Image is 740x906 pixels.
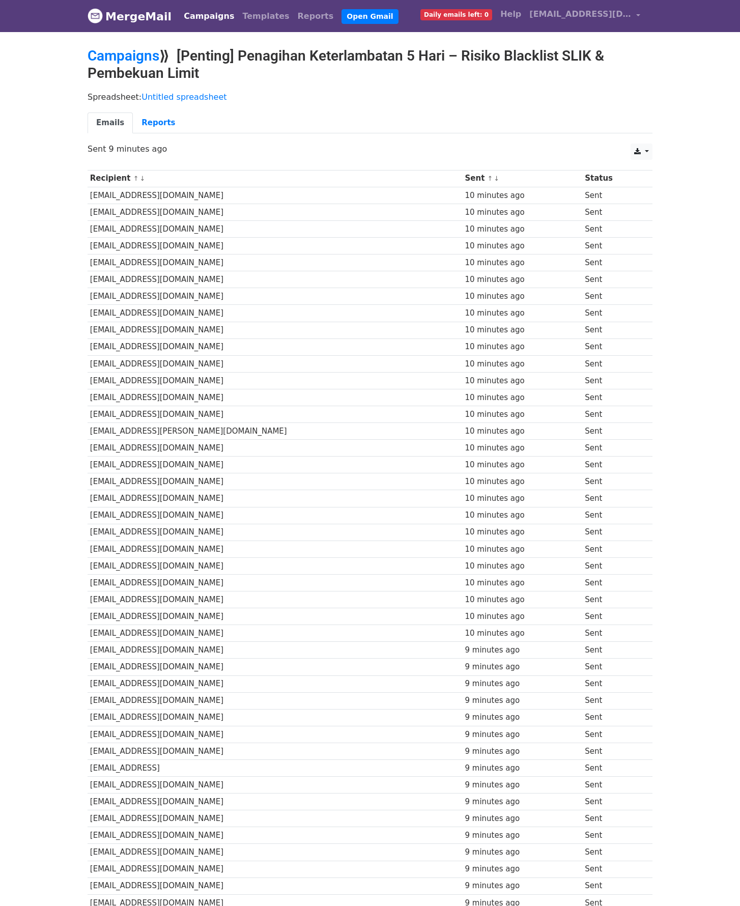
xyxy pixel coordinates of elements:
[465,594,580,606] div: 10 minutes ago
[88,743,463,759] td: [EMAIL_ADDRESS][DOMAIN_NAME]
[465,746,580,757] div: 9 minutes ago
[582,625,643,642] td: Sent
[88,457,463,473] td: [EMAIL_ADDRESS][DOMAIN_NAME]
[465,560,580,572] div: 10 minutes ago
[465,509,580,521] div: 10 minutes ago
[465,526,580,538] div: 10 minutes ago
[582,659,643,675] td: Sent
[465,274,580,286] div: 10 minutes ago
[465,712,580,723] div: 9 minutes ago
[88,238,463,254] td: [EMAIL_ADDRESS][DOMAIN_NAME]
[88,322,463,338] td: [EMAIL_ADDRESS][DOMAIN_NAME]
[465,442,580,454] div: 10 minutes ago
[582,827,643,844] td: Sent
[582,170,643,187] th: Status
[88,692,463,709] td: [EMAIL_ADDRESS][DOMAIN_NAME]
[582,288,643,305] td: Sent
[88,759,463,776] td: [EMAIL_ADDRESS]
[88,591,463,608] td: [EMAIL_ADDRESS][DOMAIN_NAME]
[88,372,463,389] td: [EMAIL_ADDRESS][DOMAIN_NAME]
[582,675,643,692] td: Sent
[496,4,525,24] a: Help
[88,204,463,220] td: [EMAIL_ADDRESS][DOMAIN_NAME]
[88,338,463,355] td: [EMAIL_ADDRESS][DOMAIN_NAME]
[582,389,643,406] td: Sent
[88,220,463,237] td: [EMAIL_ADDRESS][DOMAIN_NAME]
[465,880,580,892] div: 9 minutes ago
[88,675,463,692] td: [EMAIL_ADDRESS][DOMAIN_NAME]
[465,358,580,370] div: 10 minutes ago
[465,459,580,471] div: 10 minutes ago
[465,628,580,639] div: 10 minutes ago
[88,709,463,726] td: [EMAIL_ADDRESS][DOMAIN_NAME]
[582,507,643,524] td: Sent
[465,779,580,791] div: 9 minutes ago
[582,877,643,894] td: Sent
[582,810,643,827] td: Sent
[88,861,463,877] td: [EMAIL_ADDRESS][DOMAIN_NAME]
[465,611,580,622] div: 10 minutes ago
[465,678,580,690] div: 9 minutes ago
[465,240,580,252] div: 10 minutes ago
[488,175,493,182] a: ↑
[88,608,463,625] td: [EMAIL_ADDRESS][DOMAIN_NAME]
[582,759,643,776] td: Sent
[582,692,643,709] td: Sent
[88,777,463,794] td: [EMAIL_ADDRESS][DOMAIN_NAME]
[139,175,145,182] a: ↓
[582,777,643,794] td: Sent
[465,695,580,706] div: 9 minutes ago
[494,175,499,182] a: ↓
[416,4,496,24] a: Daily emails left: 0
[88,844,463,861] td: [EMAIL_ADDRESS][DOMAIN_NAME]
[88,473,463,490] td: [EMAIL_ADDRESS][DOMAIN_NAME]
[465,830,580,841] div: 9 minutes ago
[88,440,463,457] td: [EMAIL_ADDRESS][DOMAIN_NAME]
[582,355,643,372] td: Sent
[582,743,643,759] td: Sent
[465,661,580,673] div: 9 minutes ago
[463,170,583,187] th: Sent
[465,863,580,875] div: 9 minutes ago
[582,322,643,338] td: Sent
[88,355,463,372] td: [EMAIL_ADDRESS][DOMAIN_NAME]
[88,541,463,557] td: [EMAIL_ADDRESS][DOMAIN_NAME]
[465,257,580,269] div: 10 minutes ago
[465,644,580,656] div: 9 minutes ago
[582,338,643,355] td: Sent
[465,392,580,404] div: 10 minutes ago
[294,6,338,26] a: Reports
[88,92,652,102] p: Spreadsheet:
[582,608,643,625] td: Sent
[420,9,492,20] span: Daily emails left: 0
[582,574,643,591] td: Sent
[465,544,580,555] div: 10 minutes ago
[133,112,184,133] a: Reports
[465,375,580,387] div: 10 minutes ago
[582,440,643,457] td: Sent
[465,324,580,336] div: 10 minutes ago
[88,305,463,322] td: [EMAIL_ADDRESS][DOMAIN_NAME]
[582,220,643,237] td: Sent
[88,8,103,23] img: MergeMail logo
[88,557,463,574] td: [EMAIL_ADDRESS][DOMAIN_NAME]
[88,423,463,440] td: [EMAIL_ADDRESS][PERSON_NAME][DOMAIN_NAME]
[88,288,463,305] td: [EMAIL_ADDRESS][DOMAIN_NAME]
[465,190,580,202] div: 10 minutes ago
[88,625,463,642] td: [EMAIL_ADDRESS][DOMAIN_NAME]
[465,476,580,488] div: 10 minutes ago
[582,305,643,322] td: Sent
[582,204,643,220] td: Sent
[465,729,580,741] div: 9 minutes ago
[465,291,580,302] div: 10 minutes ago
[582,844,643,861] td: Sent
[88,877,463,894] td: [EMAIL_ADDRESS][DOMAIN_NAME]
[582,271,643,288] td: Sent
[582,591,643,608] td: Sent
[465,223,580,235] div: 10 minutes ago
[88,642,463,659] td: [EMAIL_ADDRESS][DOMAIN_NAME]
[88,659,463,675] td: [EMAIL_ADDRESS][DOMAIN_NAME]
[465,796,580,808] div: 9 minutes ago
[525,4,644,28] a: [EMAIL_ADDRESS][DOMAIN_NAME]
[341,9,398,24] a: Open Gmail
